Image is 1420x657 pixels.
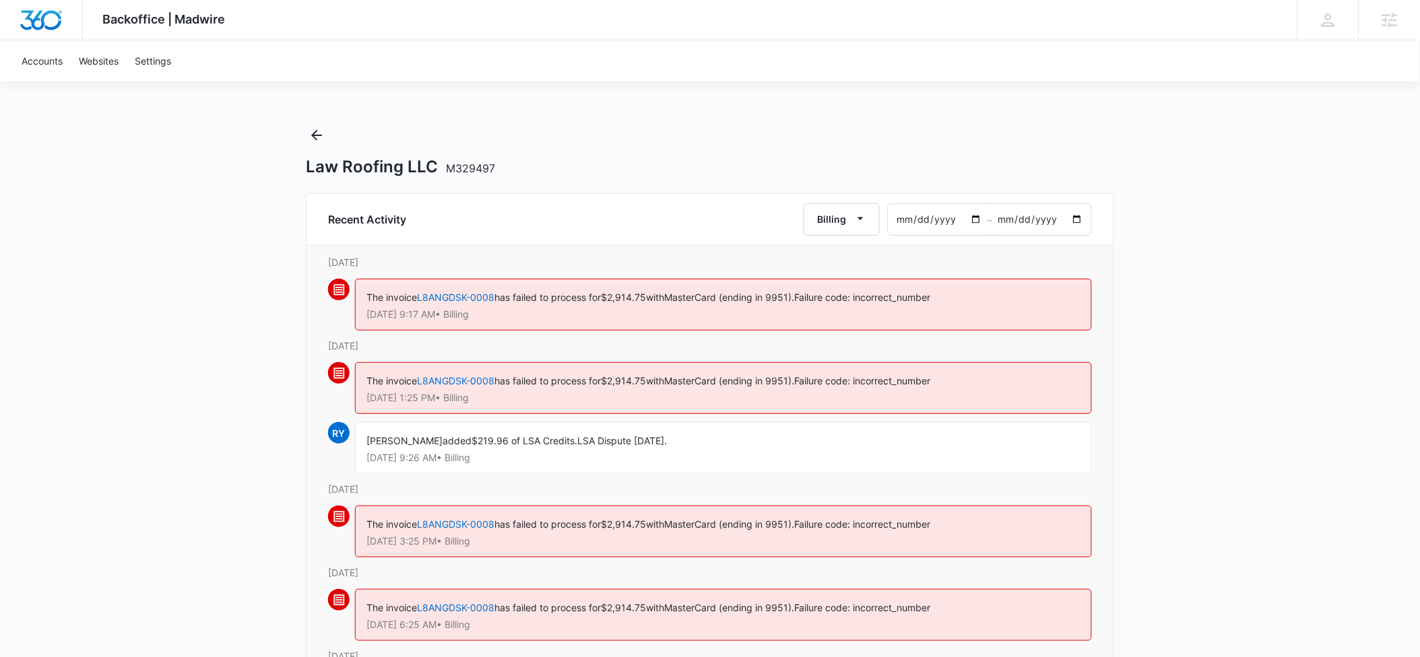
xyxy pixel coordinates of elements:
h6: Recent Activity [328,211,406,228]
span: RY [328,422,350,444]
a: L8ANGDSK-0008 [417,602,494,613]
span: MasterCard (ending in 9951). [664,291,794,303]
span: MasterCard (ending in 9951). [664,375,794,386]
p: [DATE] 1:25 PM • Billing [366,393,1080,403]
span: Failure code: incorrect_number [794,518,931,530]
span: $2,914.75 [601,602,646,613]
span: The invoice [366,291,417,303]
span: M329497 [446,162,495,175]
p: [DATE] 9:17 AM • Billing [366,310,1080,319]
a: L8ANGDSK-0008 [417,291,494,303]
span: has failed to process for [494,375,601,386]
a: Websites [71,40,127,81]
span: The invoice [366,375,417,386]
span: [PERSON_NAME] [366,435,443,446]
span: Failure code: incorrect_number [794,291,931,303]
a: L8ANGDSK-0008 [417,518,494,530]
span: has failed to process for [494,602,601,613]
span: $2,914.75 [601,518,646,530]
button: Back [306,125,327,146]
span: – [988,213,992,227]
span: $2,914.75 [601,375,646,386]
span: has failed to process for [494,518,601,530]
span: with [646,375,664,386]
p: [DATE] 9:26 AM • Billing [366,453,1080,462]
span: has failed to process for [494,291,601,303]
span: LSA Dispute [DATE]. [577,435,667,446]
p: [DATE] [328,339,1092,353]
h1: Law Roofing LLC [306,157,495,177]
span: Backoffice | Madwire [103,12,226,26]
span: $219.96 of LSA Credits. [472,435,577,446]
a: Accounts [13,40,71,81]
p: [DATE] 3:25 PM • Billing [366,537,1080,546]
a: L8ANGDSK-0008 [417,375,494,386]
span: The invoice [366,602,417,613]
p: [DATE] [328,482,1092,496]
span: The invoice [366,518,417,530]
p: [DATE] 6:25 AM • Billing [366,620,1080,629]
a: Settings [127,40,179,81]
span: with [646,602,664,613]
p: [DATE] [328,565,1092,580]
span: Failure code: incorrect_number [794,375,931,386]
p: [DATE] [328,255,1092,269]
span: MasterCard (ending in 9951). [664,518,794,530]
button: Billing [804,203,880,236]
span: Failure code: incorrect_number [794,602,931,613]
span: added [443,435,472,446]
span: with [646,518,664,530]
span: MasterCard (ending in 9951). [664,602,794,613]
span: $2,914.75 [601,291,646,303]
span: with [646,291,664,303]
